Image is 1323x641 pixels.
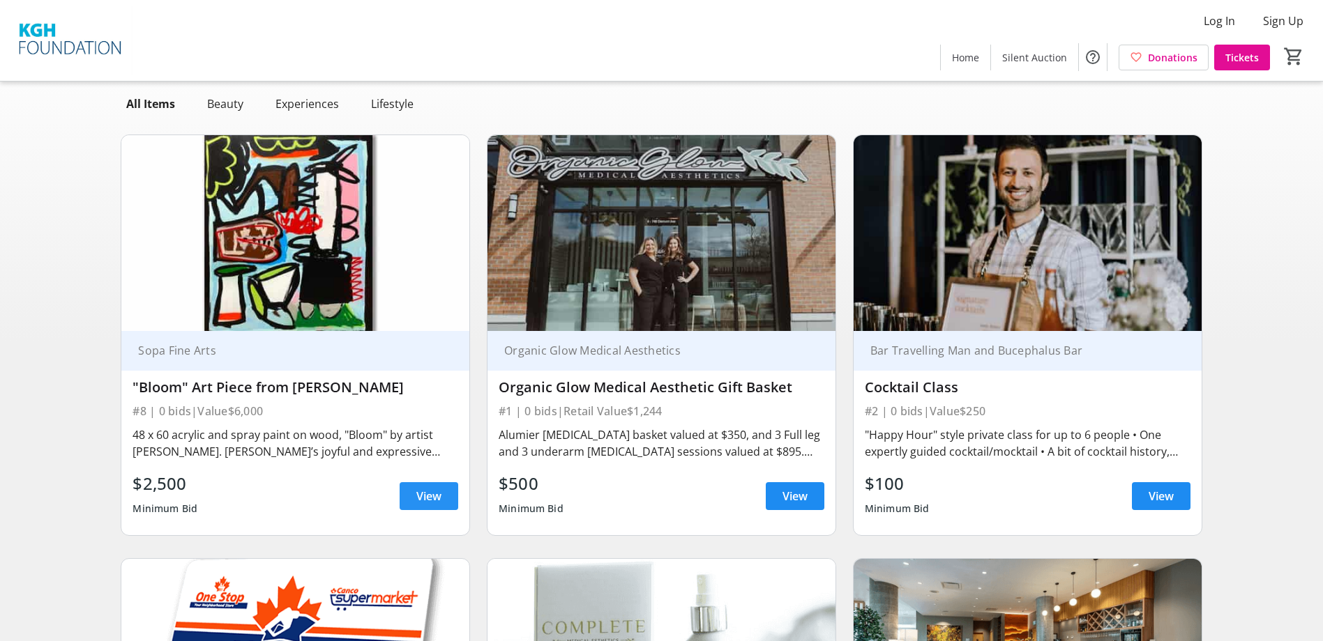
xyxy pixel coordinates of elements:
a: View [400,482,458,510]
a: View [766,482,824,510]
div: Cocktail Class [865,379,1190,396]
span: View [783,488,808,504]
div: Organic Glow Medical Aesthetic Gift Basket [499,379,824,396]
div: Organic Glow Medical Aesthetics [499,343,808,357]
div: 48 x 60 acrylic and spray paint on wood, "Bloom" by artist [PERSON_NAME]. [PERSON_NAME]’s joyful ... [133,426,458,460]
div: Experiences [270,90,345,118]
button: Sign Up [1252,10,1315,32]
div: #1 | 0 bids | Retail Value $1,244 [499,401,824,421]
div: Bar Travelling Man and Bucephalus Bar [865,343,1174,357]
button: Log In [1193,10,1246,32]
div: Lifestyle [365,90,419,118]
div: Minimum Bid [865,496,930,521]
span: Silent Auction [1002,50,1067,65]
div: $2,500 [133,471,197,496]
span: Sign Up [1263,13,1303,29]
button: Cart [1281,44,1306,69]
div: Minimum Bid [133,496,197,521]
a: Donations [1119,45,1209,70]
div: Beauty [202,90,249,118]
a: Silent Auction [991,45,1078,70]
img: Organic Glow Medical Aesthetic Gift Basket [487,135,836,331]
div: $100 [865,471,930,496]
img: Cocktail Class [854,135,1202,331]
div: Sopa Fine Arts [133,343,441,357]
div: All Items [121,90,181,118]
span: View [1149,488,1174,504]
img: KGH Foundation's Logo [8,6,133,75]
span: Home [952,50,979,65]
span: View [416,488,441,504]
span: Log In [1204,13,1235,29]
div: "Happy Hour" style private class for up to 6 people • One expertly guided cocktail/mocktail • A b... [865,426,1190,460]
div: "Bloom" Art Piece from [PERSON_NAME] [133,379,458,396]
div: Minimum Bid [499,496,564,521]
div: $500 [499,471,564,496]
div: #8 | 0 bids | Value $6,000 [133,401,458,421]
span: Donations [1148,50,1197,65]
span: Tickets [1225,50,1259,65]
button: Help [1079,43,1107,71]
a: Home [941,45,990,70]
img: "Bloom" Art Piece from Joey Vaiasuso [121,135,469,331]
div: Alumier [MEDICAL_DATA] basket valued at $350, and 3 Full leg and 3 underarm [MEDICAL_DATA] sessio... [499,426,824,460]
a: View [1132,482,1190,510]
a: Tickets [1214,45,1270,70]
div: #2 | 0 bids | Value $250 [865,401,1190,421]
